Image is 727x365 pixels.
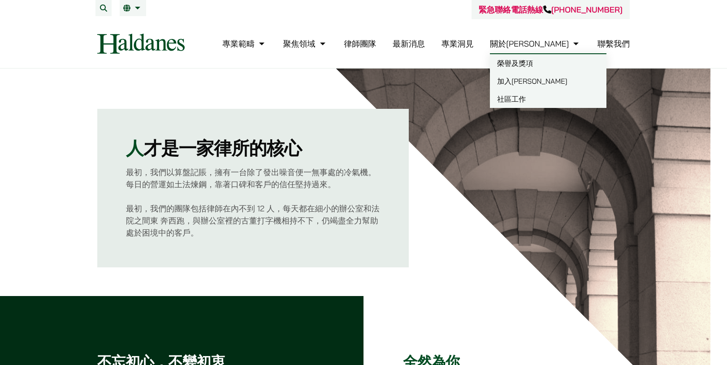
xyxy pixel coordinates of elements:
img: Logo of Haldanes [97,34,185,54]
a: 加入[PERSON_NAME] [490,72,606,90]
p: 最初，我們的團隊包括律師在內不到 12 人，每天都在細小的辦公室和法院之間東 奔西跑，與辦公室裡的古董打字機相持不下，仍竭盡全力幫助處於困境中的客戶。 [126,202,380,239]
a: 緊急聯絡電話熱線[PHONE_NUMBER] [479,4,623,15]
p: 最初，我們以算盤記賬，擁有一台除了發出噪音便一無事處的冷氣機。每日的營運如土法煉鋼，靠著口碑和客戶的信任堅持過來。 [126,166,380,190]
a: 最新消息 [393,39,425,49]
a: 社區工作 [490,90,606,108]
h2: 才是一家律所的核心 [126,137,380,159]
a: 聯繫我們 [597,39,630,49]
a: 專業範疇 [222,39,267,49]
a: 律師團隊 [344,39,376,49]
a: 專業洞見 [441,39,474,49]
mark: 人 [126,137,143,160]
a: 聚焦領域 [283,39,328,49]
a: 關於何敦 [490,39,581,49]
a: 繁 [123,4,143,12]
a: 榮譽及獎項 [490,54,606,72]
